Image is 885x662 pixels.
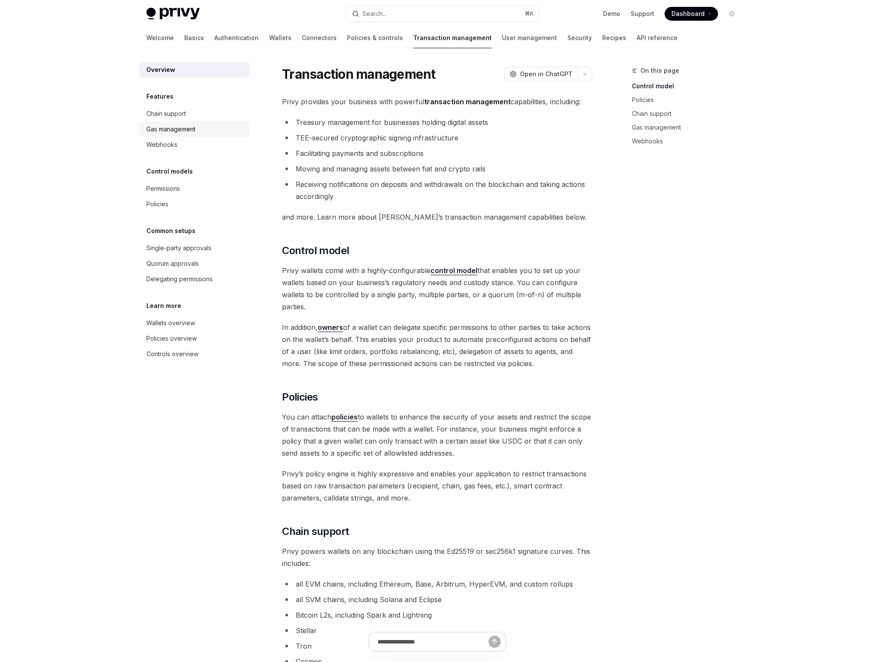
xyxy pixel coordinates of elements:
[282,625,592,637] li: Stellar
[282,96,592,108] span: Privy provides your business with powerful capabilities, including:
[525,10,534,17] span: ⌘ K
[139,271,250,287] a: Delegating permissions
[282,244,349,258] span: Control model
[139,196,250,212] a: Policies
[146,8,200,20] img: light logo
[146,274,213,284] div: Delegating permissions
[282,609,592,621] li: Bitcoin L2s, including Spark and Lightning
[146,91,173,102] h5: Features
[632,93,746,107] a: Policies
[413,28,492,48] a: Transaction management
[269,28,291,48] a: Wallets
[504,67,578,81] button: Open in ChatGPT
[146,166,193,177] h5: Control models
[146,140,177,150] div: Webhooks
[139,315,250,331] a: Wallets overview
[139,240,250,256] a: Single-party approvals
[632,107,746,121] a: Chain support
[282,390,318,404] span: Policies
[282,211,592,223] span: and more. Learn more about [PERSON_NAME]’s transaction management capabilities below.
[139,346,250,362] a: Controls overview
[184,28,204,48] a: Basics
[520,70,572,78] span: Open in ChatGPT
[146,258,199,269] div: Quorum approvals
[146,199,168,209] div: Policies
[631,9,654,18] a: Support
[632,134,746,148] a: Webhooks
[282,132,592,144] li: TEE-secured cryptographic signing infrastructure
[139,181,250,196] a: Permissions
[282,578,592,590] li: all EVM chains, including Ethereum, Base, Arbitrum, HyperEVM, and custom rollups
[567,28,592,48] a: Security
[489,636,501,648] button: Send message
[139,331,250,346] a: Policies overview
[282,545,592,569] span: Privy powers wallets on any blockchain using the Ed25519 or sec256k1 signature curves. This inclu...
[602,28,626,48] a: Recipes
[146,226,195,236] h5: Common setups
[146,333,197,344] div: Policies overview
[282,264,592,313] span: Privy wallets come with a highly-configurable that enables you to set up your wallets based on yo...
[146,301,181,311] h5: Learn more
[424,97,511,106] strong: transaction management
[430,266,477,275] a: control model
[282,163,592,175] li: Moving and managing assets between fiat and crypto rails
[632,79,746,93] a: Control model
[282,594,592,606] li: all SVM chains, including Solana and Eclipse
[282,321,592,370] span: In addition, of a wallet can delegate specific permissions to other parties to take actions on th...
[146,349,198,359] div: Controls overview
[282,525,349,538] span: Chain support
[331,413,358,422] a: policies
[318,323,343,332] a: owners
[146,243,211,253] div: Single-party approvals
[282,147,592,159] li: Facilitating payments and subscriptions
[282,411,592,459] span: You can attach to wallets to enhance the security of your assets and restrict the scope of transa...
[146,28,174,48] a: Welcome
[139,121,250,137] a: Gas management
[146,65,175,75] div: Overview
[725,7,739,21] button: Toggle dark mode
[632,121,746,134] a: Gas management
[665,7,718,21] a: Dashboard
[671,9,705,18] span: Dashboard
[139,137,250,152] a: Webhooks
[282,178,592,202] li: Receiving notifications on deposits and withdrawals on the blockchain and taking actions accordingly
[139,256,250,271] a: Quorum approvals
[347,28,403,48] a: Policies & controls
[146,183,180,194] div: Permissions
[346,6,539,22] button: Search...⌘K
[139,106,250,121] a: Chain support
[146,124,195,134] div: Gas management
[146,109,186,119] div: Chain support
[146,318,195,328] div: Wallets overview
[641,65,679,76] span: On this page
[502,28,557,48] a: User management
[302,28,337,48] a: Connectors
[214,28,259,48] a: Authentication
[139,62,250,78] a: Overview
[637,28,678,48] a: API reference
[603,9,620,18] a: Demo
[282,66,436,82] h1: Transaction management
[362,9,387,19] div: Search...
[282,116,592,128] li: Treasury management for businesses holding digital assets
[282,468,592,504] span: Privy’s policy engine is highly expressive and enables your application to restrict transactions ...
